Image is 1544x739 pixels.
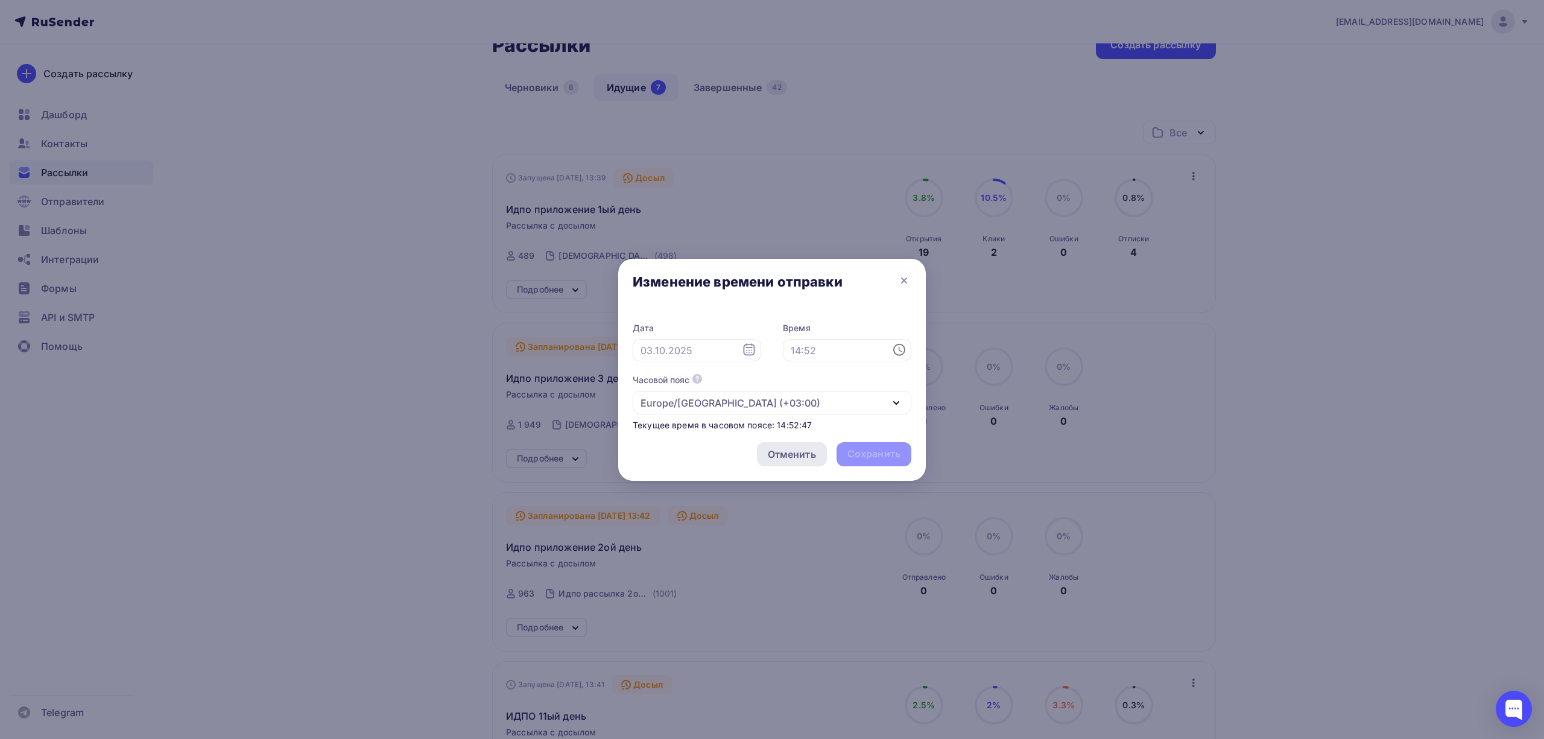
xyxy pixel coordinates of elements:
[633,273,843,290] div: Изменение времени отправки
[633,374,689,386] div: Часовой пояс
[783,339,911,362] input: 14:52
[768,447,816,461] div: Отменить
[633,374,911,414] button: Часовой пояс Europe/[GEOGRAPHIC_DATA] (+03:00)
[783,322,911,334] label: Время
[641,396,820,410] div: Europe/[GEOGRAPHIC_DATA] (+03:00)
[633,419,911,431] div: Текущее время в часовом поясе: 14:52:47
[633,322,761,334] label: Дата
[633,339,761,362] input: 03.10.2025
